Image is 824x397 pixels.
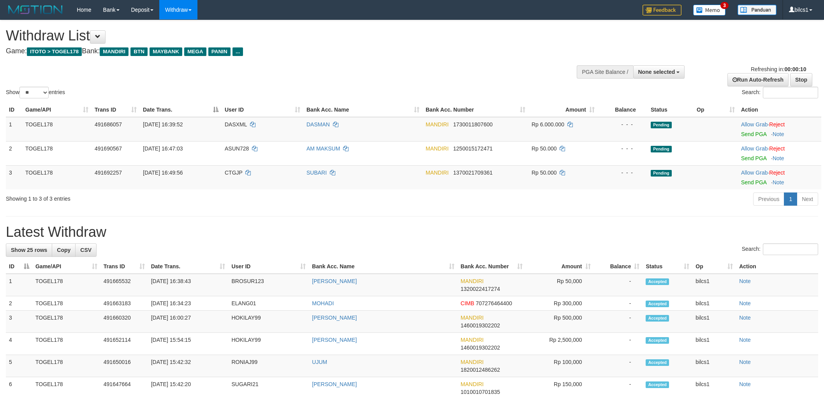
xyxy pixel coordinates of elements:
[19,87,49,98] select: Showentries
[594,333,643,355] td: -
[738,103,821,117] th: Action
[736,259,818,274] th: Action
[741,170,769,176] span: ·
[753,192,784,206] a: Previous
[32,311,100,333] td: TOGEL178
[461,389,500,395] span: Copy 1010010701835 to clipboard
[797,192,818,206] a: Next
[148,333,229,355] td: [DATE] 15:54:15
[773,155,784,161] a: Note
[594,355,643,377] td: -
[80,247,92,253] span: CSV
[738,141,821,165] td: ·
[143,145,183,152] span: [DATE] 16:47:03
[790,73,812,86] a: Stop
[312,278,357,284] a: [PERSON_NAME]
[461,381,484,387] span: MANDIRI
[100,259,148,274] th: Trans ID: activate to sort column ascending
[6,274,32,296] td: 1
[461,359,484,365] span: MANDIRI
[648,103,694,117] th: Status
[643,259,692,274] th: Status: activate to sort column ascending
[208,47,231,56] span: PANIN
[741,121,769,128] span: ·
[741,145,768,152] a: Allow Grab
[461,300,474,306] span: CIMB
[6,224,818,240] h1: Latest Withdraw
[532,145,557,152] span: Rp 50.000
[532,121,564,128] span: Rp 6.000.000
[453,145,493,152] span: Copy 1250015172471 to clipboard
[225,121,247,128] span: DASXML
[75,243,97,257] a: CSV
[143,170,183,176] span: [DATE] 16:49:56
[594,296,643,311] td: -
[312,315,357,321] a: [PERSON_NAME]
[739,381,751,387] a: Note
[309,259,457,274] th: Bank Acc. Name: activate to sort column ascending
[6,165,22,189] td: 3
[222,103,303,117] th: User ID: activate to sort column ascending
[526,311,594,333] td: Rp 500,000
[458,259,526,274] th: Bank Acc. Number: activate to sort column ascending
[6,103,22,117] th: ID
[526,274,594,296] td: Rp 50,000
[95,145,122,152] span: 491690567
[453,170,493,176] span: Copy 1370021709361 to clipboard
[312,359,327,365] a: UJUM
[100,333,148,355] td: 491652114
[6,28,542,44] h1: Withdraw List
[727,73,789,86] a: Run Auto-Refresh
[95,170,122,176] span: 491692257
[598,103,648,117] th: Balance
[6,192,338,203] div: Showing 1 to 3 of 3 entries
[741,155,766,161] a: Send PGA
[741,170,768,176] a: Allow Grab
[306,145,340,152] a: AM MAKSUM
[100,355,148,377] td: 491650016
[651,122,672,128] span: Pending
[594,311,643,333] td: -
[693,5,726,16] img: Button%20Memo.svg
[6,259,32,274] th: ID: activate to sort column descending
[532,170,557,176] span: Rp 50.000
[426,170,449,176] span: MANDIRI
[742,243,818,255] label: Search:
[6,47,542,55] h4: Game: Bank:
[526,259,594,274] th: Amount: activate to sort column ascending
[739,278,751,284] a: Note
[742,87,818,98] label: Search:
[32,333,100,355] td: TOGEL178
[692,259,736,274] th: Op: activate to sort column ascending
[763,87,818,98] input: Search:
[303,103,423,117] th: Bank Acc. Name: activate to sort column ascending
[312,300,334,306] a: MOHADI
[739,337,751,343] a: Note
[184,47,206,56] span: MEGA
[577,65,633,79] div: PGA Site Balance /
[784,192,797,206] a: 1
[594,274,643,296] td: -
[769,145,785,152] a: Reject
[646,301,669,307] span: Accepted
[453,121,493,128] span: Copy 1730011807600 to clipboard
[692,355,736,377] td: bilcs1
[306,170,327,176] a: SUBARI
[643,5,681,16] img: Feedback.jpg
[92,103,140,117] th: Trans ID: activate to sort column ascending
[738,5,776,15] img: panduan.png
[312,337,357,343] a: [PERSON_NAME]
[143,121,183,128] span: [DATE] 16:39:52
[769,170,785,176] a: Reject
[763,243,818,255] input: Search:
[22,103,92,117] th: Game/API: activate to sort column ascending
[741,131,766,137] a: Send PGA
[228,259,309,274] th: User ID: activate to sort column ascending
[100,274,148,296] td: 491665532
[6,117,22,142] td: 1
[100,296,148,311] td: 491663183
[692,274,736,296] td: bilcs1
[601,145,644,152] div: - - -
[646,278,669,285] span: Accepted
[148,355,229,377] td: [DATE] 15:42:32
